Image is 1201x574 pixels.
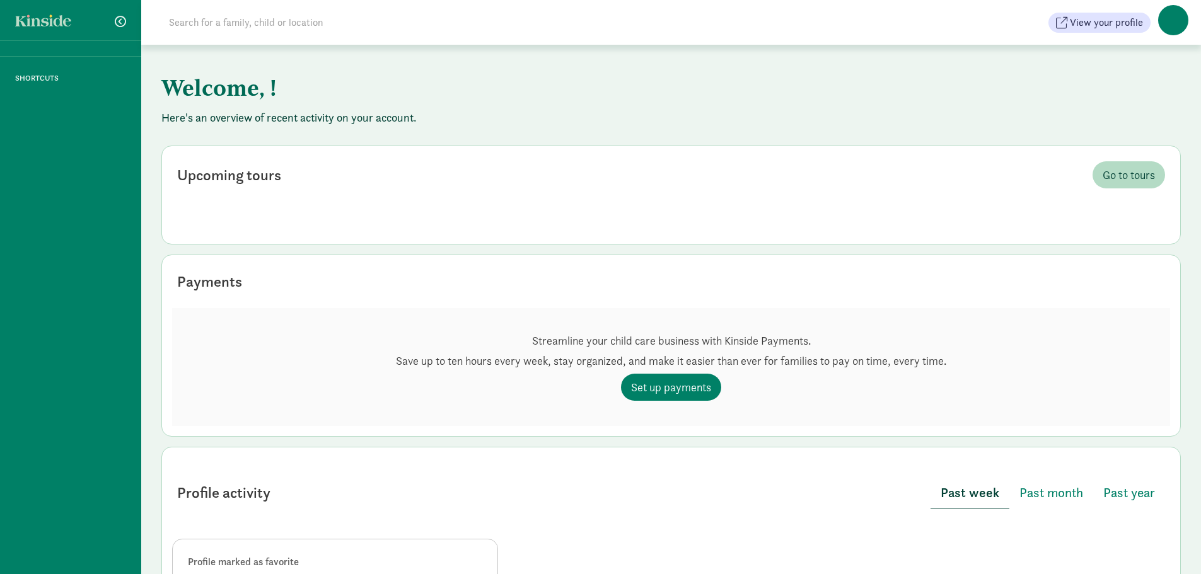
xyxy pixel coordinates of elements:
span: Past month [1019,483,1083,503]
h1: Welcome, ! [161,65,786,110]
a: Go to tours [1093,161,1165,188]
p: Here's an overview of recent activity on your account. [161,110,1181,125]
div: Profile marked as favorite [188,554,482,570]
p: Streamline your child care business with Kinside Payments. [396,333,946,348]
span: Set up payments [631,379,711,396]
input: Search for a family, child or location [161,10,515,35]
div: Profile activity [177,481,270,504]
button: View your profile [1048,13,1151,33]
a: Set up payments [621,374,721,401]
p: Save up to ten hours every week, stay organized, and make it easier than ever for families to pay... [396,353,946,369]
div: Payments [177,270,242,293]
button: Past year [1093,478,1165,508]
span: View your profile [1070,15,1143,30]
span: Past year [1103,483,1155,503]
span: Past week [941,483,999,503]
button: Past week [931,478,1009,508]
span: Go to tours [1103,166,1155,183]
div: Upcoming tours [177,164,281,187]
button: Past month [1009,478,1093,508]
